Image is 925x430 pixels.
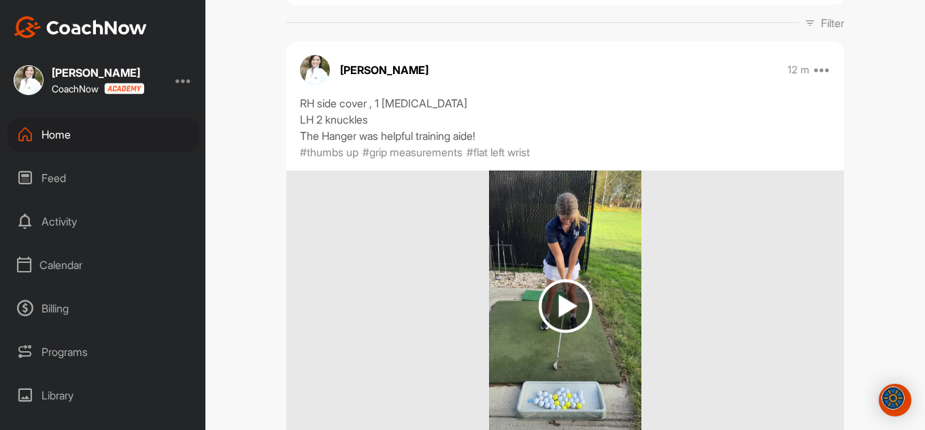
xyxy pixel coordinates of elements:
div: Activity [7,204,199,238]
img: CoachNow acadmey [104,83,144,94]
p: #grip measurements [363,144,462,160]
div: Library [7,378,199,412]
div: Billing [7,291,199,325]
p: Filter [821,15,844,31]
img: avatar [300,55,330,85]
div: Programs [7,335,199,369]
div: Calendar [7,248,199,282]
img: CoachNow [14,16,147,38]
div: Home [7,118,199,151]
p: #flat left wrist [467,144,530,160]
img: square_0074576d59d4fce32732b86ac62e461c.jpg [14,65,44,95]
img: play [539,279,592,333]
p: 12 m [788,63,809,77]
div: Open Intercom Messenger [879,384,911,416]
div: RH side cover , 1 [MEDICAL_DATA] LH 2 knuckles The Hanger was helpful training aide! [300,95,830,144]
div: Feed [7,161,199,195]
p: [PERSON_NAME] [340,62,428,78]
div: [PERSON_NAME] [52,67,144,78]
p: #thumbs up [300,144,358,160]
div: CoachNow [52,83,144,94]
